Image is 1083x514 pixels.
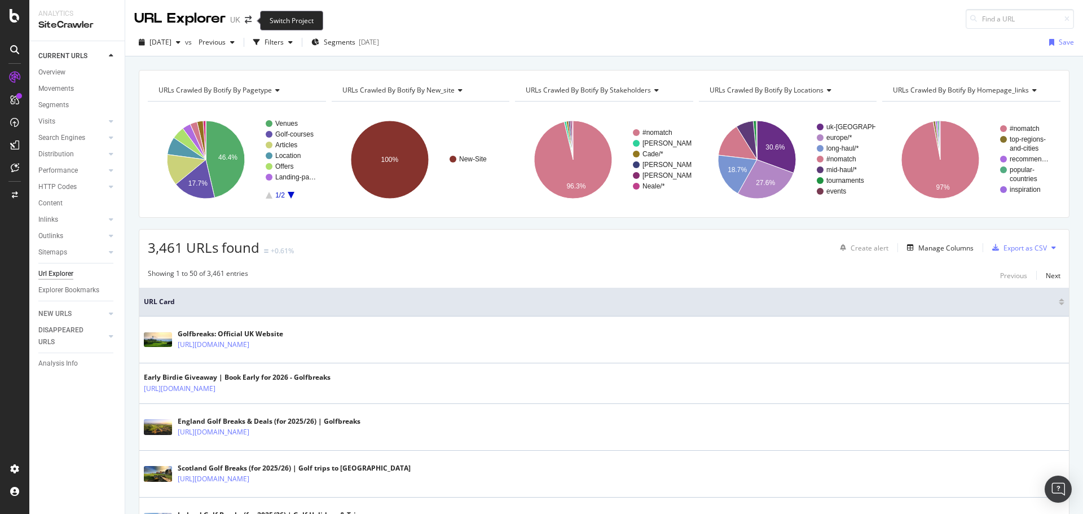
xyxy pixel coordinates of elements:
[1010,166,1034,174] text: popular-
[144,332,172,347] img: main image
[1045,476,1072,503] div: Open Intercom Messenger
[1059,37,1074,47] div: Save
[826,123,911,131] text: uk-[GEOGRAPHIC_DATA]/*
[38,50,87,62] div: CURRENT URLS
[38,67,117,78] a: Overview
[38,181,105,193] a: HTTP Codes
[728,166,747,174] text: 18.7%
[1010,135,1046,143] text: top-regions-
[332,111,508,209] svg: A chart.
[567,182,586,190] text: 96.3%
[826,155,856,163] text: #nomatch
[178,473,249,485] a: [URL][DOMAIN_NAME]
[144,383,215,394] a: [URL][DOMAIN_NAME]
[38,197,117,209] a: Content
[38,67,65,78] div: Overview
[249,33,297,51] button: Filters
[178,329,298,339] div: Golfbreaks: Official UK Website
[38,324,105,348] a: DISAPPEARED URLS
[265,37,284,47] div: Filters
[178,427,249,438] a: [URL][DOMAIN_NAME]
[245,16,252,24] div: arrow-right-arrow-left
[194,33,239,51] button: Previous
[835,239,888,257] button: Create alert
[38,116,55,128] div: Visits
[38,83,117,95] a: Movements
[218,153,237,161] text: 46.4%
[38,116,105,128] a: Visits
[148,111,324,209] svg: A chart.
[38,308,72,320] div: NEW URLS
[275,152,301,160] text: Location
[642,129,672,137] text: #nomatch
[642,172,703,179] text: [PERSON_NAME]/*
[38,284,99,296] div: Explorer Bookmarks
[264,249,268,253] img: Equal
[893,85,1029,95] span: URLs Crawled By Botify By homepage_links
[1010,186,1041,194] text: inspiration
[1046,271,1060,280] div: Next
[148,238,259,257] span: 3,461 URLs found
[38,358,78,370] div: Analysis Info
[194,37,226,47] span: Previous
[134,33,185,51] button: [DATE]
[275,191,285,199] text: 1/2
[38,268,117,280] a: Url Explorer
[642,182,665,190] text: Neale/*
[144,297,1056,307] span: URL Card
[38,83,74,95] div: Movements
[38,148,74,160] div: Distribution
[188,179,208,187] text: 17.7%
[765,143,785,151] text: 30.6%
[148,269,248,282] div: Showing 1 to 50 of 3,461 entries
[988,239,1047,257] button: Export as CSV
[966,9,1074,29] input: Find a URL
[891,81,1050,99] h4: URLs Crawled By Botify By homepage_links
[38,165,78,177] div: Performance
[38,284,117,296] a: Explorer Bookmarks
[324,37,355,47] span: Segments
[1010,125,1040,133] text: #nomatch
[526,85,651,95] span: URLs Crawled By Botify By stakeholders
[38,19,116,32] div: SiteCrawler
[1010,155,1049,163] text: recommen…
[178,416,360,427] div: England Golf Breaks & Deals (for 2025/26) | Golfbreaks
[936,183,950,191] text: 97%
[38,9,116,19] div: Analytics
[1000,269,1027,282] button: Previous
[134,9,226,28] div: URL Explorer
[902,241,974,254] button: Manage Columns
[38,99,117,111] a: Segments
[275,120,298,128] text: Venues
[826,134,852,142] text: europe/*
[1045,33,1074,51] button: Save
[38,247,67,258] div: Sitemaps
[38,230,63,242] div: Outlinks
[156,81,316,99] h4: URLs Crawled By Botify By pagetype
[1010,144,1038,152] text: and-cities
[38,308,105,320] a: NEW URLS
[642,161,703,169] text: [PERSON_NAME]/*
[38,268,73,280] div: Url Explorer
[260,11,323,30] div: Switch Project
[826,144,859,152] text: long-haul/*
[699,111,875,209] div: A chart.
[144,466,172,482] img: main image
[38,132,85,144] div: Search Engines
[38,358,117,370] a: Analysis Info
[275,141,297,149] text: Articles
[381,156,398,164] text: 100%
[271,246,294,256] div: +0.61%
[642,150,663,158] text: Cade/*
[38,197,63,209] div: Content
[38,148,105,160] a: Distribution
[144,372,331,383] div: Early Birdie Giveaway | Book Early for 2026 - Golfbreaks
[149,37,171,47] span: 2025 Sep. 13th
[307,33,384,51] button: Segments[DATE]
[230,14,240,25] div: UK
[340,81,500,99] h4: URLs Crawled By Botify By new_site
[515,111,692,209] svg: A chart.
[38,214,105,226] a: Inlinks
